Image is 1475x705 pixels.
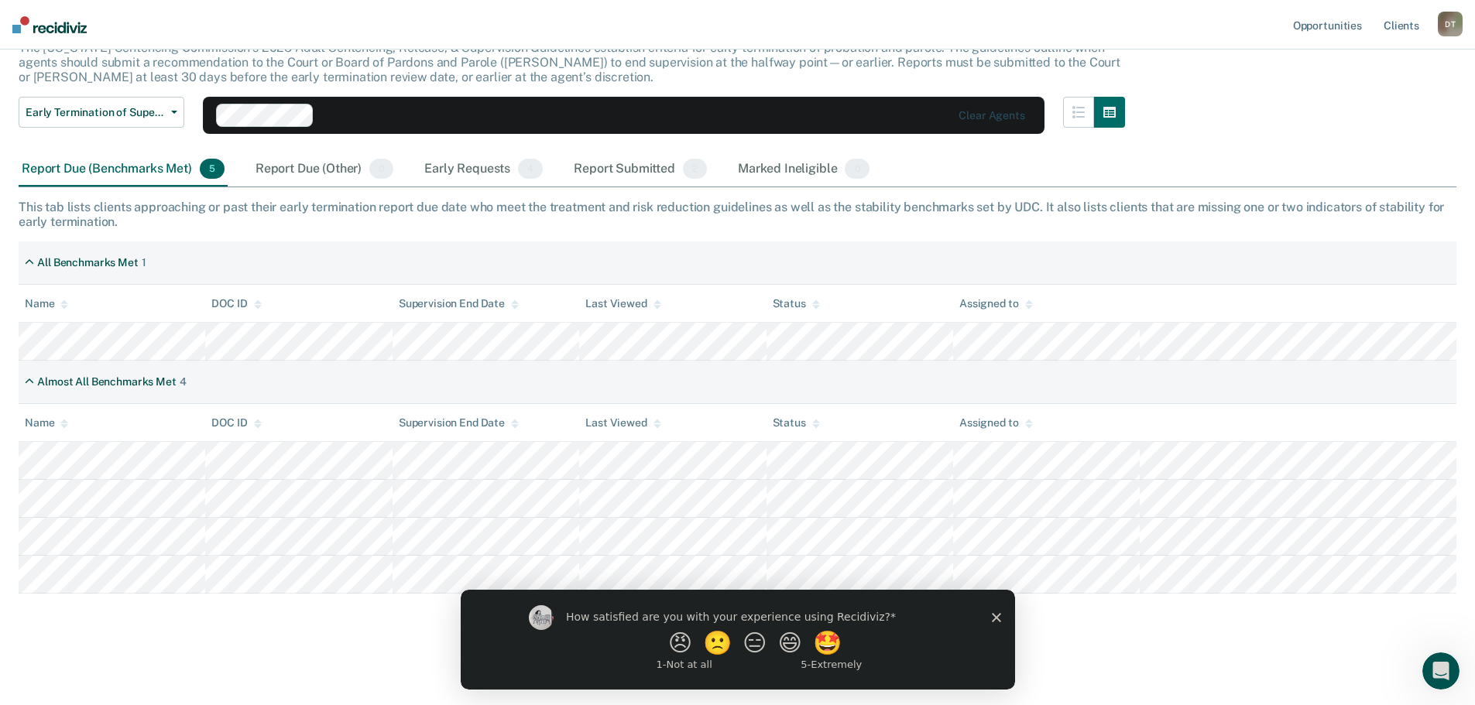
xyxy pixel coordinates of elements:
[19,200,1456,229] div: This tab lists clients approaching or past their early termination report due date who meet the t...
[959,109,1024,122] div: Clear agents
[37,375,177,388] div: Almost All Benchmarks Met
[959,297,1032,310] div: Assigned to
[200,159,225,179] span: 5
[773,416,820,430] div: Status
[773,297,820,310] div: Status
[25,416,68,430] div: Name
[26,106,165,119] span: Early Termination of Supervision
[735,152,873,187] div: Marked Ineligible0
[845,159,869,179] span: 0
[959,416,1032,430] div: Assigned to
[211,297,261,310] div: DOC ID
[252,152,396,187] div: Report Due (Other)0
[180,375,187,388] div: 4
[12,16,87,33] img: Recidiviz
[585,297,660,310] div: Last Viewed
[19,369,193,395] div: Almost All Benchmarks Met4
[518,159,543,179] span: 4
[37,256,138,269] div: All Benchmarks Met
[461,590,1015,690] iframe: Survey by Kim from Recidiviz
[1438,12,1463,36] button: DT
[19,40,1120,84] p: The [US_STATE] Sentencing Commission’s 2025 Adult Sentencing, Release, & Supervision Guidelines e...
[571,152,710,187] div: Report Submitted2
[211,416,261,430] div: DOC ID
[1438,12,1463,36] div: D T
[585,416,660,430] div: Last Viewed
[683,159,707,179] span: 2
[19,152,228,187] div: Report Due (Benchmarks Met)5
[19,97,184,128] button: Early Termination of Supervision
[399,297,519,310] div: Supervision End Date
[25,297,68,310] div: Name
[369,159,393,179] span: 0
[399,416,519,430] div: Supervision End Date
[142,256,146,269] div: 1
[421,152,546,187] div: Early Requests4
[1422,652,1460,690] iframe: Intercom live chat
[19,250,153,275] div: All Benchmarks Met1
